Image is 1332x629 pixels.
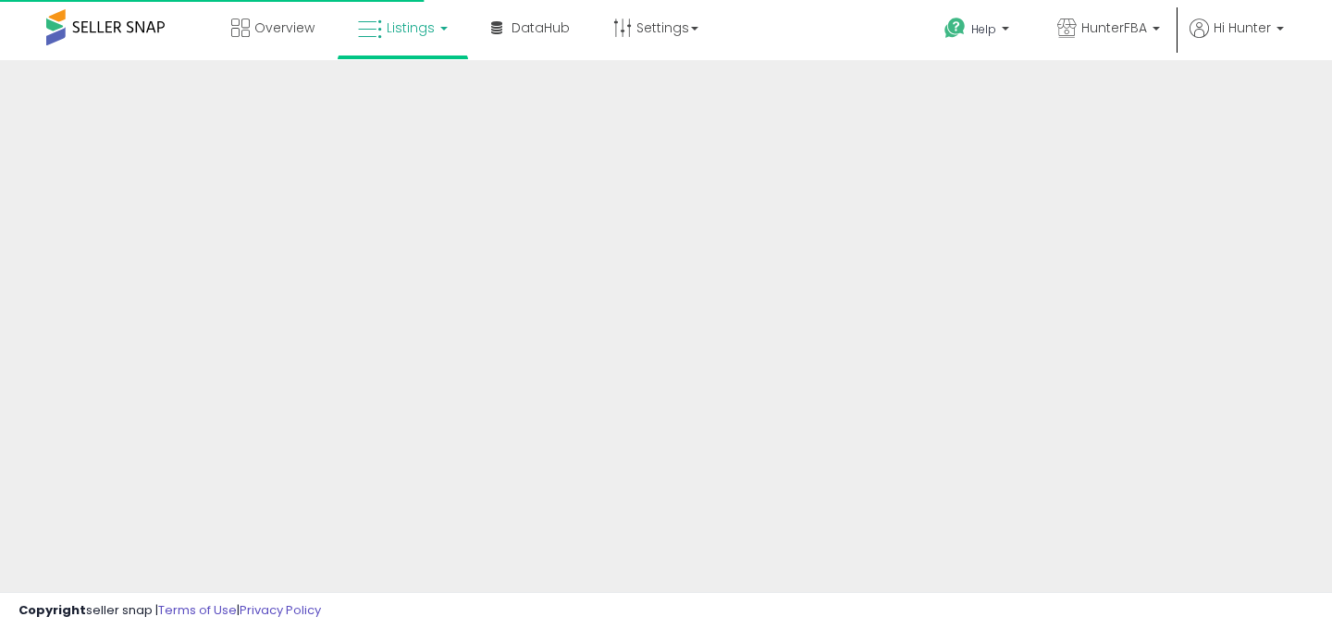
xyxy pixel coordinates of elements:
a: Help [930,3,1028,60]
span: Listings [387,18,435,37]
a: Privacy Policy [240,601,321,619]
span: DataHub [512,18,570,37]
strong: Copyright [18,601,86,619]
i: Get Help [943,17,967,40]
a: Hi Hunter [1190,18,1284,60]
span: Help [971,21,996,37]
span: Hi Hunter [1214,18,1271,37]
div: seller snap | | [18,602,321,620]
a: Terms of Use [158,601,237,619]
span: HunterFBA [1081,18,1147,37]
span: Overview [254,18,314,37]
